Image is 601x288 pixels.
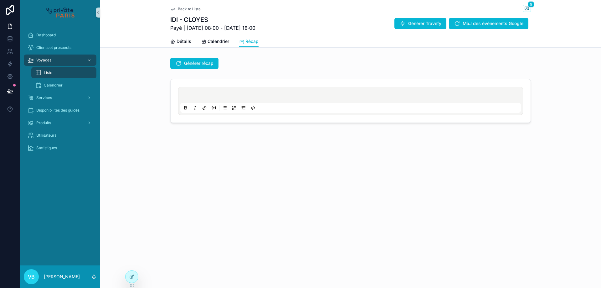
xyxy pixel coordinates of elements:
[31,67,96,78] a: Liste
[36,108,80,113] span: Disponibilités des guides
[44,70,52,75] span: Liste
[170,58,218,69] button: Générer récap
[24,55,96,66] a: Voyages
[208,38,229,45] span: Calendrier
[36,145,57,150] span: Statistiques
[46,8,74,18] img: App logo
[523,5,531,13] button: 9
[24,92,96,103] a: Services
[36,33,56,38] span: Dashboard
[24,29,96,41] a: Dashboard
[408,20,441,27] span: Générer Travefy
[184,60,213,66] span: Générer récap
[201,36,229,48] a: Calendrier
[178,7,201,12] span: Back to Liste
[449,18,528,29] button: MàJ des événements Google
[177,38,191,45] span: Détails
[36,58,51,63] span: Voyages
[31,80,96,91] a: Calendrier
[24,105,96,116] a: Disponibilités des guides
[24,142,96,154] a: Statistiques
[36,133,56,138] span: Utilisateurs
[394,18,446,29] button: Générer Travefy
[463,20,523,27] span: MàJ des événements Google
[36,45,71,50] span: Clients et prospects
[170,36,191,48] a: Détails
[24,130,96,141] a: Utilisateurs
[170,24,255,32] span: Payé | [DATE] 08:00 - [DATE] 18:00
[44,274,80,280] p: [PERSON_NAME]
[36,120,51,125] span: Produits
[528,1,534,8] span: 9
[170,7,201,12] a: Back to Liste
[20,25,100,162] div: scrollable content
[28,273,35,280] span: VB
[24,117,96,128] a: Produits
[24,42,96,53] a: Clients et prospects
[239,36,259,48] a: Récap
[36,95,52,100] span: Services
[170,15,255,24] h1: IDI - CLOYES
[44,83,63,88] span: Calendrier
[245,38,259,45] span: Récap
